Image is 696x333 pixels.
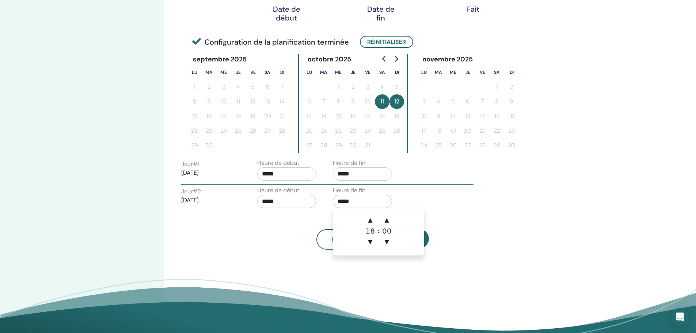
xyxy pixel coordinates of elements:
button: 29 [331,138,346,153]
button: 21 [475,124,490,138]
button: 7 [316,94,331,109]
div: Open Intercom Messenger [671,308,689,326]
span: Configuration de la planification terminée [192,37,349,48]
button: 19 [446,124,460,138]
div: novembre 2025 [417,54,479,65]
button: 18 [231,109,246,124]
button: 14 [475,109,490,124]
button: 20 [302,124,316,138]
th: lundi [302,65,316,80]
button: 21 [316,124,331,138]
button: 8 [331,94,346,109]
button: 6 [302,94,316,109]
button: 24 [417,138,431,153]
span: Retour [331,236,354,243]
button: 28 [275,124,289,138]
button: 20 [260,109,275,124]
button: 23 [346,124,360,138]
button: 25 [231,124,246,138]
button: 10 [216,94,231,109]
button: 22 [331,124,346,138]
button: 24 [360,124,375,138]
button: 30 [202,138,216,153]
button: 11 [431,109,446,124]
button: 22 [187,124,202,138]
button: 3 [360,80,375,94]
button: 29 [490,138,504,153]
button: 17 [216,109,231,124]
span: ▼ [380,235,394,249]
button: 16 [504,109,519,124]
button: 2 [504,80,519,94]
button: 30 [346,138,360,153]
button: 1 [187,80,202,94]
button: 5 [246,80,260,94]
button: Réinitialiser [360,36,413,48]
button: 13 [260,94,275,109]
button: 2 [346,80,360,94]
th: mardi [431,65,446,80]
div: Date de début [268,5,305,22]
div: octobre 2025 [302,54,357,65]
button: 9 [504,94,519,109]
th: mercredi [446,65,460,80]
th: jeudi [460,65,475,80]
label: Jour # 1 [181,160,199,169]
label: Heure de début [257,186,299,195]
div: Fait [455,5,491,14]
button: 13 [460,109,475,124]
span: ▼ [363,235,377,249]
button: 11 [231,94,246,109]
button: 18 [431,124,446,138]
th: samedi [490,65,504,80]
span: ▲ [380,213,394,227]
button: 17 [360,109,375,124]
button: 3 [417,94,431,109]
button: 8 [490,94,504,109]
button: 25 [375,124,389,138]
div: 18 [363,227,377,235]
p: [DATE] [181,169,240,177]
button: 30 [504,138,519,153]
button: 7 [275,80,289,94]
button: 16 [202,109,216,124]
button: 31 [360,138,375,153]
button: Go to next month [390,52,402,66]
button: 5 [446,94,460,109]
button: 14 [316,109,331,124]
label: Heure de fin [333,186,365,195]
button: 14 [275,94,289,109]
th: dimanche [504,65,519,80]
th: mardi [202,65,216,80]
button: 10 [360,94,375,109]
button: 11 [375,94,389,109]
th: vendredi [475,65,490,80]
th: dimanche [389,65,404,80]
th: samedi [375,65,389,80]
button: 1 [490,80,504,94]
button: Go to previous month [379,52,390,66]
th: dimanche [275,65,289,80]
button: 23 [504,124,519,138]
button: 27 [302,138,316,153]
button: 26 [246,124,260,138]
button: 12 [389,94,404,109]
button: 26 [446,138,460,153]
th: samedi [260,65,275,80]
button: 2 [202,80,216,94]
button: 15 [187,109,202,124]
button: 23 [202,124,216,138]
button: 19 [246,109,260,124]
button: 10 [417,109,431,124]
p: [DATE] [181,196,240,205]
button: 27 [460,138,475,153]
th: lundi [417,65,431,80]
button: 21 [275,109,289,124]
div: septembre 2025 [187,54,253,65]
div: Date de fin [362,5,399,22]
button: 4 [375,80,389,94]
th: vendredi [360,65,375,80]
button: 18 [375,109,389,124]
button: 3 [216,80,231,94]
div: : [377,213,379,249]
